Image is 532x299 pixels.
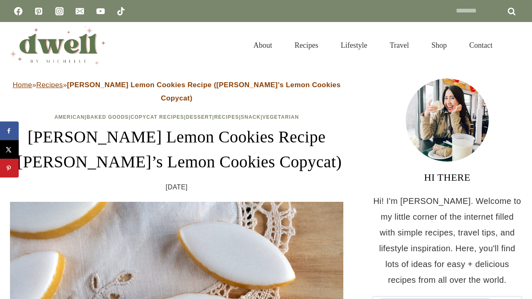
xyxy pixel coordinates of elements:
[242,31,283,60] a: About
[67,81,340,102] strong: [PERSON_NAME] Lemon Cookies Recipe ([PERSON_NAME]’s Lemon Cookies Copycat)
[458,31,504,60] a: Contact
[86,114,129,120] a: Baked Goods
[372,170,522,185] h3: HI THERE
[166,181,188,194] time: [DATE]
[54,114,85,120] a: American
[131,114,184,120] a: Copycat Recipes
[508,38,522,52] button: View Search Form
[10,3,27,20] a: Facebook
[262,114,299,120] a: Vegetarian
[12,81,32,89] a: Home
[36,81,63,89] a: Recipes
[10,125,343,174] h1: [PERSON_NAME] Lemon Cookies Recipe ([PERSON_NAME]’s Lemon Cookies Copycat)
[71,3,88,20] a: Email
[54,114,299,120] span: | | | | | |
[186,114,212,120] a: Dessert
[12,81,340,102] span: » »
[242,31,504,60] nav: Primary Navigation
[92,3,109,20] a: YouTube
[420,31,458,60] a: Shop
[30,3,47,20] a: Pinterest
[51,3,68,20] a: Instagram
[10,26,106,64] img: DWELL by michelle
[372,193,522,288] p: Hi! I'm [PERSON_NAME]. Welcome to my little corner of the internet filled with simple recipes, tr...
[283,31,330,60] a: Recipes
[214,114,239,120] a: Recipes
[241,114,261,120] a: Snack
[330,31,379,60] a: Lifestyle
[113,3,129,20] a: TikTok
[379,31,420,60] a: Travel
